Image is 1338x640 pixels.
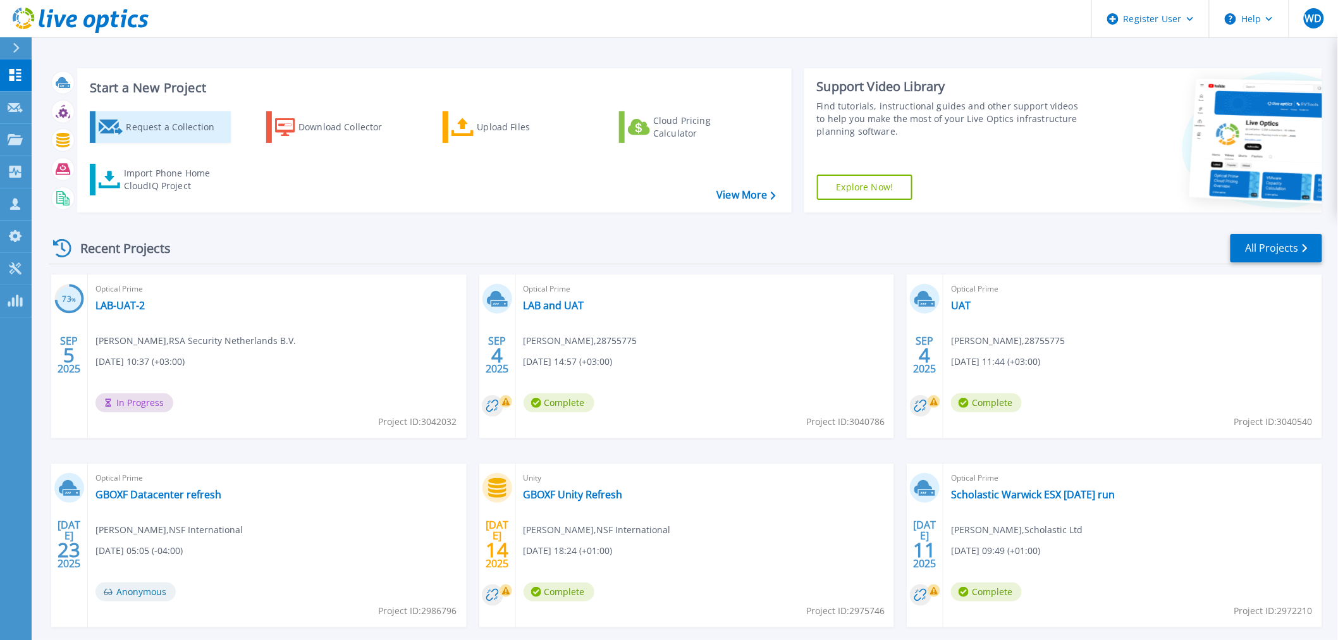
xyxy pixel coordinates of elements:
[486,545,508,555] span: 14
[913,332,937,378] div: SEP 2025
[379,604,457,618] span: Project ID: 2986796
[524,299,584,312] a: LAB and UAT
[95,582,176,601] span: Anonymous
[951,523,1083,537] span: [PERSON_NAME] , Scholastic Ltd
[524,471,887,485] span: Unity
[1231,234,1322,262] a: All Projects
[817,175,913,200] a: Explore Now!
[477,114,579,140] div: Upload Files
[379,415,457,429] span: Project ID: 3042032
[49,233,188,264] div: Recent Projects
[491,350,503,360] span: 4
[951,471,1315,485] span: Optical Prime
[57,332,81,378] div: SEP 2025
[817,78,1083,95] div: Support Video Library
[716,189,775,201] a: View More
[63,350,75,360] span: 5
[485,332,509,378] div: SEP 2025
[951,334,1065,348] span: [PERSON_NAME] , 28755775
[90,111,231,143] a: Request a Collection
[951,393,1022,412] span: Complete
[1305,13,1322,23] span: WD
[913,521,937,567] div: [DATE] 2025
[524,393,594,412] span: Complete
[95,523,243,537] span: [PERSON_NAME] , NSF International
[266,111,407,143] a: Download Collector
[95,355,185,369] span: [DATE] 10:37 (+03:00)
[298,114,400,140] div: Download Collector
[57,521,81,567] div: [DATE] 2025
[806,415,885,429] span: Project ID: 3040786
[524,582,594,601] span: Complete
[71,296,76,303] span: %
[1234,604,1313,618] span: Project ID: 2972210
[817,100,1083,138] div: Find tutorials, instructional guides and other support videos to help you make the most of your L...
[524,282,887,296] span: Optical Prime
[95,544,183,558] span: [DATE] 05:05 (-04:00)
[1234,415,1313,429] span: Project ID: 3040540
[951,544,1040,558] span: [DATE] 09:49 (+01:00)
[653,114,754,140] div: Cloud Pricing Calculator
[524,544,613,558] span: [DATE] 18:24 (+01:00)
[95,488,221,501] a: GBOXF Datacenter refresh
[58,545,80,555] span: 23
[124,167,223,192] div: Import Phone Home CloudIQ Project
[54,292,84,307] h3: 73
[95,393,173,412] span: In Progress
[919,350,931,360] span: 4
[95,299,145,312] a: LAB-UAT-2
[524,488,623,501] a: GBOXF Unity Refresh
[524,523,671,537] span: [PERSON_NAME] , NSF International
[95,282,459,296] span: Optical Prime
[619,111,760,143] a: Cloud Pricing Calculator
[806,604,885,618] span: Project ID: 2975746
[524,355,613,369] span: [DATE] 14:57 (+03:00)
[524,334,637,348] span: [PERSON_NAME] , 28755775
[90,81,775,95] h3: Start a New Project
[443,111,584,143] a: Upload Files
[95,471,459,485] span: Optical Prime
[951,355,1040,369] span: [DATE] 11:44 (+03:00)
[951,299,971,312] a: UAT
[951,582,1022,601] span: Complete
[95,334,296,348] span: [PERSON_NAME] , RSA Security Netherlands B.V.
[951,488,1115,501] a: Scholastic Warwick ESX [DATE] run
[914,545,936,555] span: 11
[951,282,1315,296] span: Optical Prime
[485,521,509,567] div: [DATE] 2025
[126,114,227,140] div: Request a Collection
